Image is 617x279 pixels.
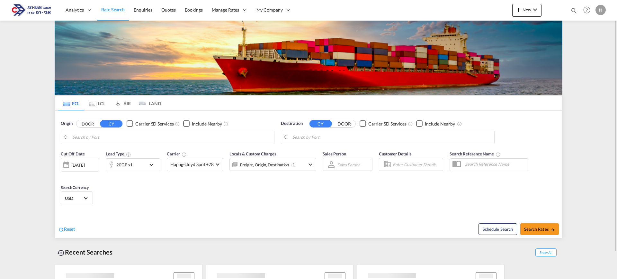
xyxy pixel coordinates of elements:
[116,160,133,169] div: 20GP x1
[58,226,75,233] div: icon-refreshReset
[170,161,214,168] span: Hapag-Lloyd Spot +78
[61,158,99,172] div: [DATE]
[515,7,539,12] span: New
[223,121,228,126] md-icon: Unchecked: Ignores neighbouring ports when fetching rates.Checked : Includes neighbouring ports w...
[134,7,152,13] span: Enquiries
[72,133,271,142] input: Search by Port
[84,96,110,110] md-tab-item: LCL
[450,151,501,156] span: Search Reference Name
[581,5,592,15] span: Help
[76,120,99,127] button: DOOR
[127,120,174,127] md-checkbox: Checkbox No Ink
[570,7,577,17] div: icon-magnify
[183,120,222,127] md-checkbox: Checkbox No Ink
[192,121,222,127] div: Include Nearby
[61,120,72,127] span: Origin
[520,223,559,235] button: Search Ratesicon-arrow-right
[55,21,562,95] img: LCL+%26+FCL+BACKGROUND.png
[58,96,84,110] md-tab-item: FCL
[425,121,455,127] div: Include Nearby
[71,162,85,168] div: [DATE]
[457,121,462,126] md-icon: Unchecked: Ignores neighbouring ports when fetching rates.Checked : Includes neighbouring ports w...
[281,120,303,127] span: Destination
[64,193,89,203] md-select: Select Currency: $ USDUnited States Dollar
[101,7,125,12] span: Rate Search
[100,120,122,127] button: CY
[379,151,411,156] span: Customer Details
[570,7,577,14] md-icon: icon-magnify
[55,111,562,238] div: Origin DOOR CY Checkbox No InkUnchecked: Search for CY (Container Yard) services for all selected...
[55,245,115,259] div: Recent Searches
[66,7,84,13] span: Analytics
[229,151,276,156] span: Locals & Custom Charges
[333,120,355,127] button: DOOR
[61,185,89,190] span: Search Currency
[148,161,158,169] md-icon: icon-chevron-down
[106,151,131,156] span: Load Type
[535,248,557,256] span: Show All
[595,5,606,15] div: N
[135,96,161,110] md-tab-item: LAND
[408,121,413,126] md-icon: Unchecked: Search for CY (Container Yard) services for all selected carriers.Checked : Search for...
[167,151,187,156] span: Carrier
[175,121,180,126] md-icon: Unchecked: Search for CY (Container Yard) services for all selected carriers.Checked : Search for...
[64,226,75,232] span: Reset
[212,7,239,13] span: Manage Rates
[581,5,595,16] div: Help
[240,160,295,169] div: Freight Origin Destination Factory Stuffing
[478,223,517,235] button: Note: By default Schedule search will only considerorigin ports, destination ports and cut off da...
[550,228,555,232] md-icon: icon-arrow-right
[58,227,64,232] md-icon: icon-refresh
[336,160,361,169] md-select: Sales Person
[323,151,346,156] span: Sales Person
[135,121,174,127] div: Carrier SD Services
[256,7,283,13] span: My Company
[524,227,555,232] span: Search Rates
[106,158,160,171] div: 20GP x1icon-chevron-down
[368,121,407,127] div: Carrier SD Services
[512,4,541,17] button: icon-plus 400-fgNewicon-chevron-down
[61,171,66,180] md-datepicker: Select
[61,151,85,156] span: Cut Off Date
[229,158,316,171] div: Freight Origin Destination Factory Stuffingicon-chevron-down
[531,6,539,14] md-icon: icon-chevron-down
[10,3,53,17] img: 166978e0a5f911edb4280f3c7a976193.png
[161,7,175,13] span: Quotes
[65,195,83,201] span: USD
[360,120,407,127] md-checkbox: Checkbox No Ink
[110,96,135,110] md-tab-item: AIR
[393,160,441,169] input: Enter Customer Details
[496,152,501,157] md-icon: Your search will be saved by the below given name
[114,100,122,105] md-icon: icon-airplane
[182,152,187,157] md-icon: The selected Trucker/Carrierwill be displayed in the rate results If the rates are from another f...
[292,133,491,142] input: Search by Port
[57,249,65,257] md-icon: icon-backup-restore
[462,159,528,169] input: Search Reference Name
[126,152,131,157] md-icon: icon-information-outline
[416,120,455,127] md-checkbox: Checkbox No Ink
[58,96,161,110] md-pagination-wrapper: Use the left and right arrow keys to navigate between tabs
[515,6,523,14] md-icon: icon-plus 400-fg
[309,120,332,127] button: CY
[307,161,314,168] md-icon: icon-chevron-down
[185,7,203,13] span: Bookings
